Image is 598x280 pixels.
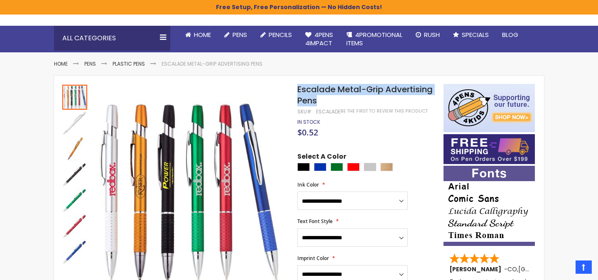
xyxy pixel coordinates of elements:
div: Escalade Metal-Grip Advertising Pens [62,110,88,135]
img: Escalade Metal-Grip Advertising Pens [62,136,87,161]
a: Pens [84,60,96,67]
img: font-personalization-examples [444,166,535,246]
div: Escalade [316,108,341,115]
span: Blog [502,30,518,39]
a: Home [54,60,68,67]
div: Copper [380,163,393,171]
div: Red [347,163,360,171]
a: 4PROMOTIONALITEMS [340,26,409,53]
span: Rush [424,30,440,39]
span: Specials [462,30,489,39]
div: Availability [297,119,320,125]
img: Free shipping on orders over $199 [444,134,535,164]
a: 4Pens4impact [299,26,340,53]
a: Home [179,26,218,44]
a: Rush [409,26,446,44]
span: CO [507,265,517,273]
img: Escalade Metal-Grip Advertising Pens [62,239,87,264]
span: - , [504,265,579,273]
span: Escalade Metal-Grip Advertising Pens [297,84,433,106]
strong: SKU [297,108,313,115]
span: Pens [233,30,247,39]
a: Pencils [254,26,299,44]
span: Pencils [269,30,292,39]
img: Escalade Metal-Grip Advertising Pens [62,162,87,187]
div: Escalade Metal-Grip Advertising Pens [62,84,88,110]
a: Top [576,260,592,274]
a: Pens [218,26,254,44]
img: 4pens 4 kids [444,84,535,132]
div: Escalade Metal-Grip Advertising Pens [62,135,88,161]
span: Text Font Style [297,218,333,225]
div: All Categories [54,26,170,51]
span: 4PROMOTIONAL ITEMS [346,30,402,47]
div: Escalade Metal-Grip Advertising Pens [62,238,87,264]
div: Escalade Metal-Grip Advertising Pens [62,161,88,187]
img: Escalade Metal-Grip Advertising Pens [62,111,87,135]
span: Imprint Color [297,255,329,262]
div: Blue [314,163,326,171]
div: Black [297,163,310,171]
a: Be the first to review this product [341,108,428,114]
div: Silver [364,163,376,171]
span: [GEOGRAPHIC_DATA] [518,265,579,273]
img: Escalade Metal-Grip Advertising Pens [62,214,87,238]
div: Escalade Metal-Grip Advertising Pens [62,213,88,238]
span: 4Pens 4impact [305,30,333,47]
div: Escalade Metal-Grip Advertising Pens [62,187,88,213]
span: Home [194,30,211,39]
a: Plastic Pens [113,60,145,67]
span: In stock [297,118,320,125]
li: Escalade Metal-Grip Advertising Pens [162,61,262,67]
img: Escalade Metal-Grip Advertising Pens [62,188,87,213]
a: Blog [495,26,525,44]
span: $0.52 [297,127,318,138]
span: [PERSON_NAME] [449,265,504,273]
span: Select A Color [297,152,346,163]
div: Green [331,163,343,171]
span: Ink Color [297,181,319,188]
a: Specials [446,26,495,44]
